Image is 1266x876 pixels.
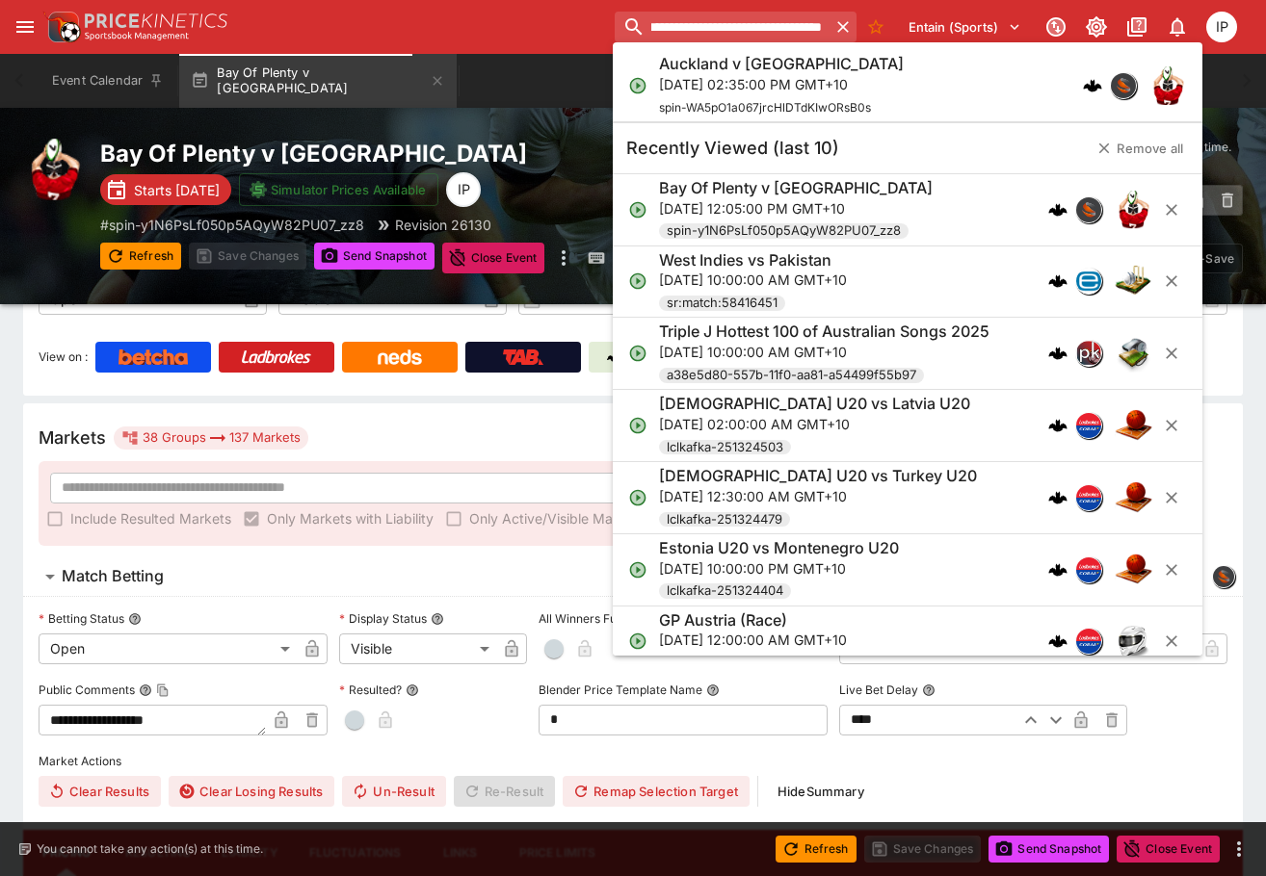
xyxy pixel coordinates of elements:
[1076,413,1101,438] img: lclkafka.png
[628,631,647,651] svg: Open
[1114,191,1152,229] img: rugby_union.png
[607,349,622,365] img: Cerberus
[1120,10,1154,44] button: Documentation
[139,683,152,697] button: Public CommentsCopy To Clipboard
[442,243,545,273] button: Close Event
[39,682,135,698] p: Public Comments
[431,612,444,626] button: Display Status
[1079,10,1114,44] button: Toggle light/dark mode
[659,100,871,115] span: spin-WA5pO1a067jrcHlDTdKIwORsB0s
[62,566,164,586] h6: Match Betting
[659,581,791,601] span: lclkafka-251324404
[539,610,676,627] p: All Winners Full-Dividend
[169,776,334,807] button: Clear Losing Results
[628,76,647,95] svg: Open
[342,776,445,807] button: Un-Result
[128,612,142,626] button: Betting Status
[1114,406,1152,445] img: basketball.png
[628,200,647,219] svg: Open
[1200,6,1243,48] button: Isaac Plummer
[1114,262,1152,300] img: cricket.png
[1048,560,1068,580] div: cerberus
[1039,10,1073,44] button: Connected to PK
[1048,560,1068,580] img: logo-cerberus.svg
[267,508,434,528] span: Only Markets with Liability
[1048,200,1068,219] div: cerberus
[8,10,42,44] button: open drawer
[121,426,301,450] div: 38 Groups 137 Markets
[628,344,647,363] svg: Open
[776,836,857,863] button: Refresh
[1110,72,1137,99] div: sportingsolutions
[446,172,481,207] div: Isaac Plummer
[659,466,977,486] h6: [DEMOGRAPHIC_DATA] U20 vs Turkey U20
[1114,478,1152,517] img: basketball.png
[1075,412,1102,439] div: lclkafka
[23,139,85,200] img: rugby_union.png
[1076,629,1101,654] img: lclkafka.png
[1114,551,1152,589] img: basketball.png
[659,74,904,94] p: [DATE] 02:35:00 PM GMT+10
[85,13,227,28] img: PriceKinetics
[659,294,785,313] span: sr:match:58416451
[628,416,647,435] svg: Open
[628,271,647,291] svg: Open
[23,557,852,596] button: Match Betting
[659,270,847,290] p: [DATE] 10:00:00 AM GMT+10
[1076,269,1101,294] img: betradar.png
[39,747,1227,776] label: Market Actions
[552,243,575,273] button: more
[659,366,924,385] span: a38e5d80-557b-11f0-aa81-a54499f55b97
[1048,631,1068,651] img: logo-cerberus.svg
[39,342,88,373] label: View on :
[1114,622,1152,660] img: motorracing.png
[659,250,831,271] h6: West Indies vs Pakistan
[1083,76,1102,95] div: cerberus
[1048,271,1068,291] img: logo-cerberus.svg
[628,488,647,507] svg: Open
[1076,197,1101,222] img: sportingsolutions.jpeg
[1075,628,1102,655] div: lclkafka
[39,426,106,449] h5: Markets
[659,54,904,74] h6: Auckland v [GEOGRAPHIC_DATA]
[156,683,170,697] button: Copy To Clipboard
[659,322,989,342] h6: Triple J Hottest 100 of Australian Songs 2025
[659,630,847,650] p: [DATE] 12:00:00 AM GMT+10
[539,682,702,698] p: Blender Price Template Name
[1048,416,1068,435] div: cerberus
[615,12,830,42] input: search
[339,610,427,627] p: Display Status
[1213,566,1234,587] img: sportingsolutions
[1048,416,1068,435] img: logo-cerberus.svg
[134,180,220,200] p: Starts [DATE]
[339,682,402,698] p: Resulted?
[469,508,645,528] span: Only Active/Visible Markets
[659,178,933,198] h6: Bay Of Plenty v [GEOGRAPHIC_DATA]
[1114,334,1152,373] img: other.png
[1117,836,1220,863] button: Close Event
[1076,557,1101,582] img: lclkafka.png
[626,137,839,159] h5: Recently Viewed (last 10)
[1174,248,1234,269] p: Auto-Save
[39,610,124,627] p: Betting Status
[1048,488,1068,507] div: cerberus
[42,8,81,46] img: PriceKinetics Logo
[659,654,793,673] span: lclkafka-250923720
[1048,631,1068,651] div: cerberus
[1075,268,1102,295] div: betradar
[39,633,297,664] div: Open
[1076,485,1101,510] img: lclkafka.png
[563,776,750,807] button: Remap Selection Target
[659,486,977,506] p: [DATE] 12:30:00 AM GMT+10
[100,139,767,168] h2: Copy To Clipboard
[503,349,543,365] img: TabNZ
[706,683,720,697] button: Blender Price Template Name
[1086,133,1195,164] button: Remove all
[1212,565,1235,588] div: sportingsolutions
[378,349,421,365] img: Neds
[1048,344,1068,363] img: logo-cerberus.svg
[1075,556,1102,583] div: lclkafka
[1075,484,1102,511] div: lclkafka
[659,558,899,579] p: [DATE] 10:00:00 PM GMT+10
